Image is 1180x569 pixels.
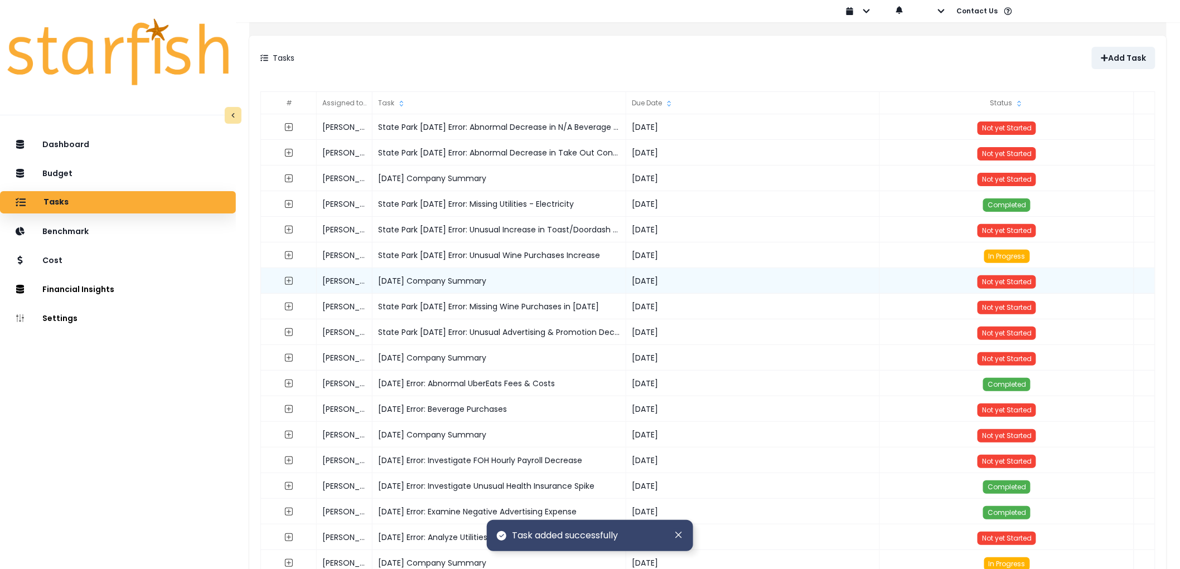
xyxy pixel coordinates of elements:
[397,99,406,108] svg: sort
[373,166,626,191] div: [DATE] Company Summary
[317,499,373,524] div: [PERSON_NAME]
[373,371,626,396] div: [DATE] Error: Abnormal UberEats Fees & Costs
[317,473,373,499] div: [PERSON_NAME]
[261,92,317,114] div: #
[626,371,880,396] div: [DATE]
[279,296,299,317] button: expand outline
[989,251,1026,261] span: In Progress
[626,473,880,499] div: [DATE]
[317,371,373,396] div: [PERSON_NAME]
[373,294,626,319] div: State Park [DATE] Error: Missing Wine Purchases in [DATE]
[284,148,293,157] svg: expand outline
[279,348,299,368] button: expand outline
[373,499,626,524] div: [DATE] Error: Examine Negative Advertising Expense
[1092,47,1155,69] button: Add Task
[373,396,626,422] div: [DATE] Error: Beverage Purchases
[982,354,1032,363] span: Not yet Started
[284,456,293,465] svg: expand outline
[284,558,293,567] svg: expand outline
[626,92,880,114] div: Due Date
[279,527,299,547] button: expand outline
[279,450,299,470] button: expand outline
[279,271,299,291] button: expand outline
[284,507,293,516] svg: expand outline
[982,149,1032,158] span: Not yet Started
[273,52,294,64] p: Tasks
[284,200,293,208] svg: expand outline
[989,559,1026,568] span: In Progress
[982,123,1032,133] span: Not yet Started
[317,191,373,217] div: [PERSON_NAME]
[626,448,880,473] div: [DATE]
[982,174,1032,184] span: Not yet Started
[373,268,626,294] div: [DATE] Company Summary
[284,302,293,311] svg: expand outline
[279,168,299,188] button: expand outline
[284,482,293,490] svg: expand outline
[284,328,293,337] svg: expand outline
[982,226,1032,235] span: Not yet Started
[317,92,373,114] div: Assigned to
[626,140,880,166] div: [DATE]
[317,242,373,268] div: [PERSON_NAME]
[279,373,299,393] button: expand outline
[626,396,880,422] div: [DATE]
[279,194,299,214] button: expand outline
[626,294,880,319] div: [DATE]
[880,92,1134,114] div: Status
[988,508,1026,517] span: Completed
[373,319,626,345] div: State Park [DATE] Error: Unusual Advertising & Promotion Decrease
[373,345,626,371] div: [DATE] Company Summary
[42,140,89,149] p: Dashboard
[42,256,62,265] p: Cost
[317,396,373,422] div: [PERSON_NAME]
[317,294,373,319] div: [PERSON_NAME]
[982,456,1032,466] span: Not yet Started
[279,399,299,419] button: expand outline
[988,200,1026,210] span: Completed
[373,242,626,268] div: State Park [DATE] Error: Unusual Wine Purchases Increase
[317,140,373,166] div: [PERSON_NAME]
[284,276,293,285] svg: expand outline
[284,251,293,260] svg: expand outline
[43,197,69,207] p: Tasks
[626,268,880,294] div: [DATE]
[284,123,293,132] svg: expand outline
[626,166,880,191] div: [DATE]
[373,114,626,140] div: State Park [DATE] Error: Abnormal Decrease in N/A Beverage Purchases
[982,431,1032,440] span: Not yet Started
[284,533,293,542] svg: expand outline
[673,529,684,541] button: Dismiss
[1015,99,1024,108] svg: sort
[279,476,299,496] button: expand outline
[626,524,880,550] div: [DATE]
[317,319,373,345] div: [PERSON_NAME]
[279,322,299,342] button: expand outline
[626,114,880,140] div: [DATE]
[42,169,72,178] p: Budget
[284,225,293,234] svg: expand outline
[317,217,373,242] div: [PERSON_NAME]
[284,430,293,439] svg: expand outline
[373,422,626,448] div: [DATE] Company Summary
[626,499,880,524] div: [DATE]
[626,345,880,371] div: [DATE]
[373,217,626,242] div: State Park [DATE] Error: Unusual Increase in Toast/Doordash Delivery Fee
[279,425,299,445] button: expand outline
[366,99,375,108] svg: sort
[512,529,618,542] span: Task added successfully
[279,143,299,163] button: expand outline
[279,117,299,137] button: expand outline
[279,245,299,265] button: expand outline
[317,524,373,550] div: [PERSON_NAME]
[373,524,626,550] div: [DATE] Error: Analyze Utilities - Electricity Spike
[665,99,674,108] svg: sort
[317,268,373,294] div: [PERSON_NAME]
[317,114,373,140] div: [PERSON_NAME]
[982,277,1032,286] span: Not yet Started
[373,92,626,114] div: Task
[373,448,626,473] div: [DATE] Error: Investigate FOH Hourly Payroll Decrease
[982,533,1032,543] span: Not yet Started
[626,422,880,448] div: [DATE]
[626,319,880,345] div: [DATE]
